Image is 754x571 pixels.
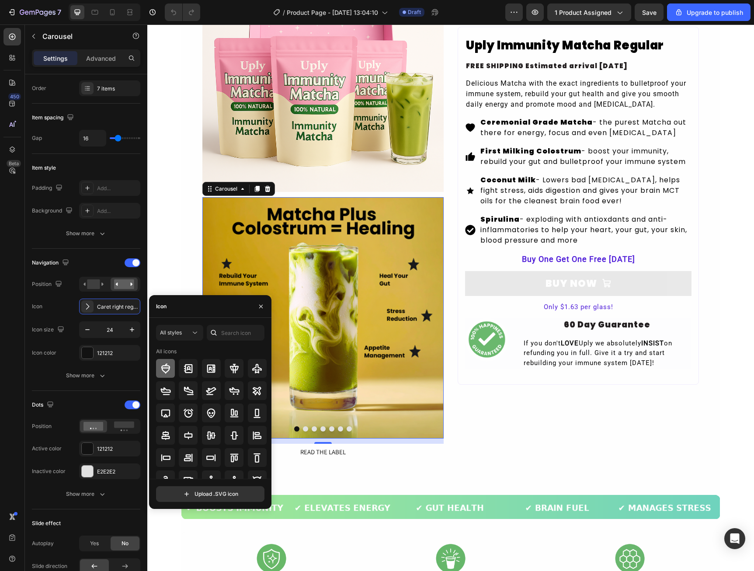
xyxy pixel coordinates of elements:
[153,423,198,433] div: READ THE LABEL
[32,445,62,453] div: Active color
[32,164,56,172] div: Item style
[156,348,177,355] div: All icons
[32,486,140,502] button: Show more
[86,54,116,63] p: Advanced
[265,281,289,306] button: Carousel Next Arrow
[333,93,445,103] strong: Ceremonial Grade Matcha
[156,325,203,341] button: All styles
[97,85,138,93] div: 7 items
[199,402,205,407] button: Dot
[66,229,107,238] div: Show more
[319,54,543,85] p: Delicious Matcha with the exact ingredients to bulletproof your immune system, rebuild your gut h...
[32,422,52,430] div: Position
[32,226,140,241] button: Show more
[165,3,200,21] div: Undo/Redo
[283,8,285,17] span: /
[333,122,434,132] strong: First Milking Colostrum
[42,31,117,42] p: Carousel
[287,8,378,17] span: Product Page - [DATE] 13:04:10
[147,24,754,571] iframe: Design area
[182,490,238,498] div: Upload .SVG icon
[635,3,664,21] button: Save
[32,257,71,269] div: Navigation
[32,562,67,570] div: Slide direction
[43,54,68,63] p: Settings
[66,490,107,498] div: Show more
[97,303,138,311] div: Caret right regular
[97,349,138,357] div: 121212
[333,190,540,221] span: - exploding with antioxdants and anti-inflammatories to help your heart, your gut, your skin, blo...
[164,402,170,407] button: Dot
[80,130,106,146] input: Auto
[413,315,431,323] strong: LOVE
[156,402,161,407] button: Dot
[398,252,450,266] div: BUY NOW
[674,8,743,17] div: Upgrade to publish
[90,540,99,547] span: Yes
[107,517,142,552] img: [object Object]
[333,122,543,143] p: - boost your immunity, rebuild your gut and bulletproof your immune system
[32,399,56,411] div: Dots
[333,150,543,182] p: - Lowers bad [MEDICAL_DATA], helps fight stress, aids digestion and gives your brain MCT oils for...
[156,303,167,310] div: Icon
[32,205,74,217] div: Background
[32,540,54,547] div: Autoplay
[32,467,66,475] div: Inactive color
[32,279,64,290] div: Position
[32,519,61,527] div: Slide effect
[147,402,152,407] button: Dot
[97,185,138,192] div: Add...
[286,517,321,552] img: [object Object]
[376,294,543,307] p: 60 Day Guarantee
[66,160,92,168] div: Carousel
[32,368,140,383] button: Show more
[547,3,631,21] button: 1 product assigned
[318,293,361,337] img: [object Object]
[319,278,543,288] p: Only $1.63 per glass!
[156,486,264,502] button: Upload .SVG icon
[376,314,543,344] p: If you don't Uply we absolutely on refunding you in full. Give it a try and start rebuilding your...
[122,540,129,547] span: No
[97,445,138,453] div: 121212
[319,229,543,240] p: Buy One Get One Free [DATE]
[408,8,421,16] span: Draft
[3,3,65,21] button: 7
[32,134,42,142] div: Gap
[555,8,612,17] span: 1 product assigned
[32,182,64,194] div: Padding
[32,349,56,357] div: Icon color
[100,419,252,436] button: READ THE LABEL
[318,11,544,31] h1: Uply Immunity Matcha Regular
[494,315,517,323] strong: INSIST
[7,160,21,167] div: Beta
[333,150,389,160] strong: Coconut Milk
[8,93,21,100] div: 450
[32,303,42,310] div: Icon
[160,329,182,336] span: All styles
[465,517,500,552] img: [object Object]
[182,402,187,407] button: Dot
[32,112,76,124] div: Item spacing
[667,3,751,21] button: Upgrade to publish
[32,84,46,92] div: Order
[173,402,178,407] button: Dot
[642,9,657,16] span: Save
[333,190,372,200] strong: Spirulina
[57,7,61,17] p: 7
[318,247,544,272] button: BUY NOW
[32,324,66,336] div: Icon size
[207,325,264,341] input: Search icon
[97,468,138,476] div: E2E2E2
[333,93,543,114] p: - the purest Matcha out there for energy, focus and even [MEDICAL_DATA]
[191,402,196,407] button: Dot
[318,36,544,48] div: FREE SHIPPING Estimated arrival [DATE]
[97,207,138,215] div: Add...
[724,528,745,549] div: Open Intercom Messenger
[34,470,573,494] img: [object Object]
[66,371,107,380] div: Show more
